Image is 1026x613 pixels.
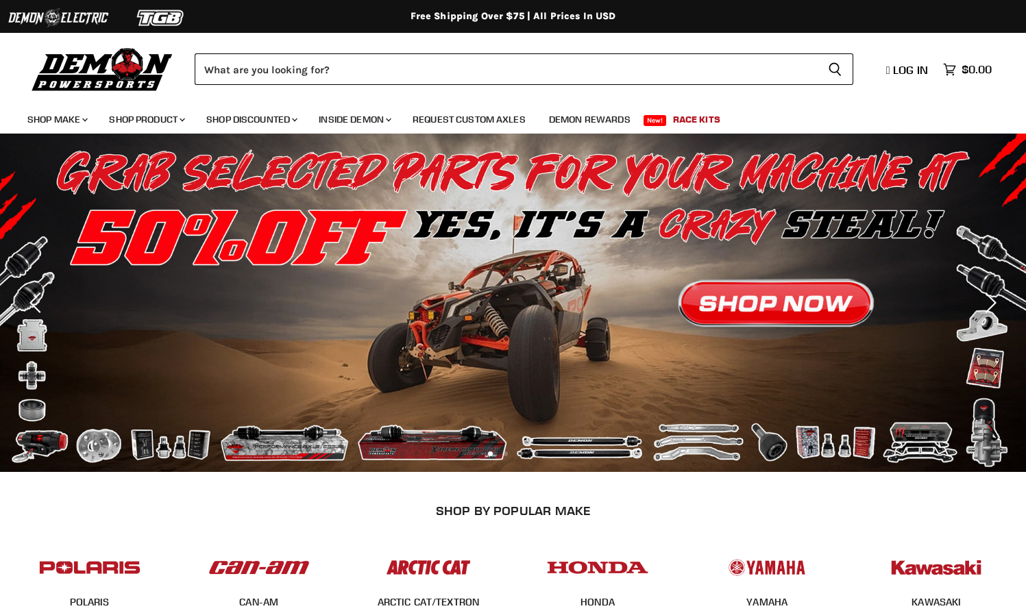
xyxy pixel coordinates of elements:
span: ARCTIC CAT/TEXTRON [378,596,480,610]
a: CAN-AM [239,596,278,608]
a: Race Kits [663,105,731,134]
ul: Main menu [17,100,988,134]
li: Page dot 2 [503,451,508,456]
a: HONDA [581,596,615,608]
img: TGB Logo 2 [110,5,212,31]
a: Request Custom Axles [402,105,536,134]
a: Inside Demon [308,105,400,134]
a: ARCTIC CAT/TEXTRON [378,596,480,608]
span: POLARIS [70,596,110,610]
span: Log in [893,63,928,77]
a: $0.00 [936,60,999,79]
img: POPULAR_MAKE_logo_1_adc20308-ab24-48c4-9fac-e3c1a623d575.jpg [206,547,313,588]
a: Shop Product [99,105,193,134]
img: POPULAR_MAKE_logo_4_4923a504-4bac-4306-a1be-165a52280178.jpg [544,547,651,588]
button: Previous [24,289,51,316]
a: Shop Discounted [196,105,306,134]
span: CAN-AM [239,596,278,610]
button: Next [975,289,1002,316]
input: Search [195,53,817,85]
li: Page dot 3 [518,451,523,456]
h2: SHOP BY POPULAR MAKE [17,503,1010,518]
a: KAWASAKI [912,596,961,608]
span: HONDA [581,596,615,610]
img: Demon Electric Logo 2 [7,5,110,31]
li: Page dot 4 [533,451,538,456]
span: YAMAHA [746,596,787,610]
img: Demon Powersports [27,45,178,93]
span: KAWASAKI [912,596,961,610]
a: POLARIS [70,596,110,608]
li: Page dot 1 [488,451,493,456]
a: Log in [880,64,936,76]
button: Search [817,53,853,85]
form: Product [195,53,853,85]
a: YAMAHA [746,596,787,608]
img: POPULAR_MAKE_logo_3_027535af-6171-4c5e-a9bc-f0eccd05c5d6.jpg [375,547,482,588]
a: Shop Make [17,105,96,134]
a: Demon Rewards [539,105,641,134]
img: POPULAR_MAKE_logo_2_dba48cf1-af45-46d4-8f73-953a0f002620.jpg [36,547,143,588]
span: New! [644,115,667,126]
img: POPULAR_MAKE_logo_5_20258e7f-293c-4aac-afa8-159eaa299126.jpg [713,547,820,588]
span: $0.00 [962,63,992,76]
img: POPULAR_MAKE_logo_6_76e8c46f-2d1e-4ecc-b320-194822857d41.jpg [883,547,990,588]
